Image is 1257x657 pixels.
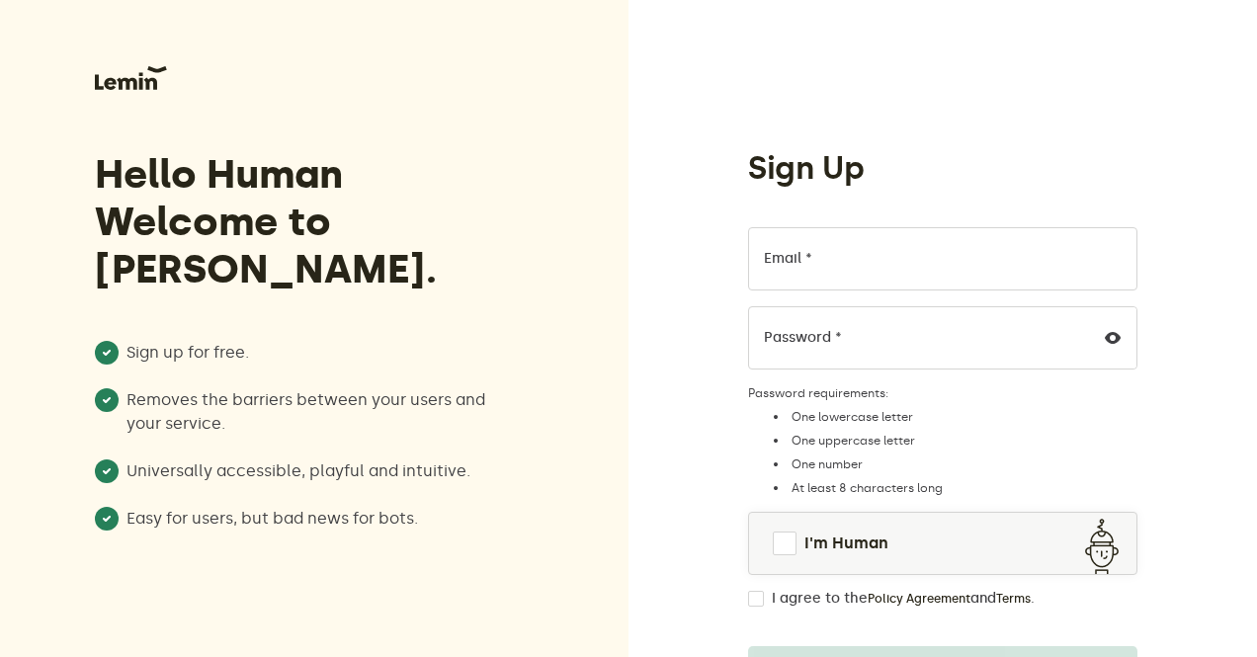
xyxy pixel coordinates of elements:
li: One uppercase letter [768,433,1137,449]
li: Easy for users, but bad news for bots. [95,507,523,531]
h1: Sign Up [748,148,865,188]
h3: Hello Human Welcome to [PERSON_NAME]. [95,151,523,293]
label: I agree to the and . [772,591,1035,607]
a: Terms [996,591,1031,607]
li: One lowercase letter [768,409,1137,425]
li: Removes the barriers between your users and your service. [95,388,523,436]
li: One number [768,456,1137,472]
li: Sign up for free. [95,341,523,365]
label: Password requirements: [748,385,1137,401]
img: Lemin logo [95,66,167,90]
li: At least 8 characters long [768,480,1137,496]
a: Policy Agreement [868,591,970,607]
li: Universally accessible, playful and intuitive. [95,459,523,483]
label: Password * [764,330,842,346]
span: I'm Human [804,532,888,555]
label: Email * [764,251,812,267]
input: Email * [748,227,1137,290]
